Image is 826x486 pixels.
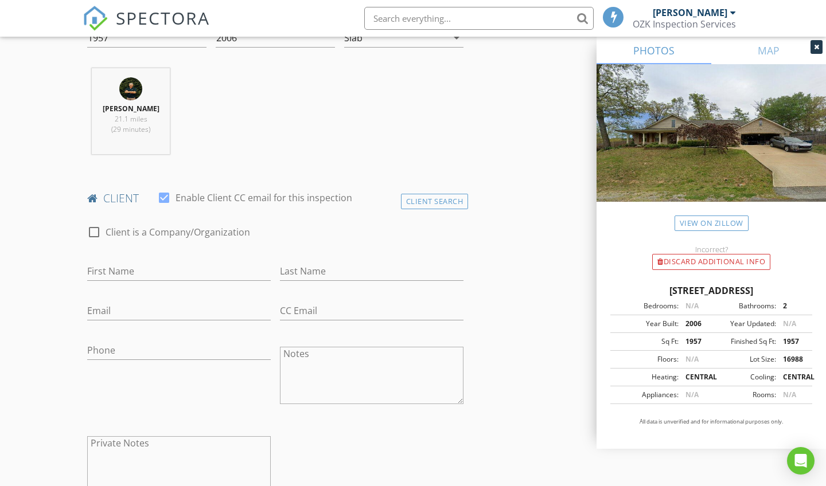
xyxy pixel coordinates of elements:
[614,301,679,311] div: Bedrooms:
[614,319,679,329] div: Year Built:
[685,354,699,364] span: N/A
[685,390,699,399] span: N/A
[633,18,736,30] div: OZK Inspection Services
[711,372,776,382] div: Cooling:
[711,301,776,311] div: Bathrooms:
[614,372,679,382] div: Heating:
[685,301,699,311] span: N/A
[787,447,815,475] div: Open Intercom Messenger
[652,254,770,270] div: Discard Additional info
[401,194,469,209] div: Client Search
[597,245,826,254] div: Incorrect?
[364,7,594,30] input: Search everything...
[115,114,147,124] span: 21.1 miles
[597,37,711,64] a: PHOTOS
[119,77,142,100] img: dsc00143_3.jpg
[111,124,150,134] span: (29 minutes)
[614,390,679,400] div: Appliances:
[776,336,809,347] div: 1957
[711,336,776,347] div: Finished Sq Ft:
[679,319,711,329] div: 2006
[776,354,809,364] div: 16988
[83,6,108,31] img: The Best Home Inspection Software - Spectora
[679,372,711,382] div: CENTRAL
[711,354,776,364] div: Lot Size:
[711,319,776,329] div: Year Updated:
[711,37,826,64] a: MAP
[87,191,463,206] h4: client
[610,284,812,297] div: [STREET_ADDRESS]
[597,64,826,229] img: streetview
[106,226,250,238] label: Client is a Company/Organization
[614,336,679,347] div: Sq Ft:
[783,390,796,399] span: N/A
[614,354,679,364] div: Floors:
[783,319,796,328] span: N/A
[450,31,463,45] i: arrow_drop_down
[776,372,809,382] div: CENTRAL
[116,6,210,30] span: SPECTORA
[176,192,352,203] label: Enable Client CC email for this inspection
[103,104,159,113] strong: [PERSON_NAME]
[711,390,776,400] div: Rooms:
[610,418,812,426] p: All data is unverified and for informational purposes only.
[679,336,711,347] div: 1957
[344,33,363,43] div: Slab
[675,215,749,231] a: View on Zillow
[83,15,210,40] a: SPECTORA
[776,301,809,311] div: 2
[653,7,727,18] div: [PERSON_NAME]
